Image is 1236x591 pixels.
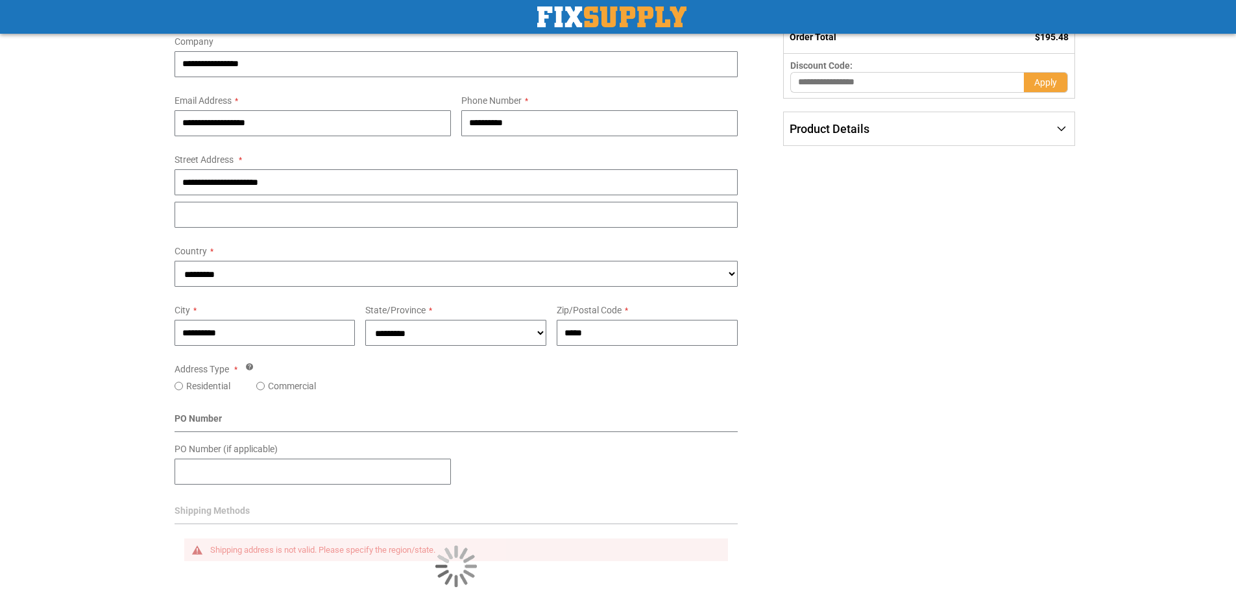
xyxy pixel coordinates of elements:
span: Address Type [175,364,229,374]
a: store logo [537,6,686,27]
strong: Order Total [790,32,836,42]
span: PO Number (if applicable) [175,444,278,454]
img: Fix Industrial Supply [537,6,686,27]
label: Commercial [268,380,316,392]
img: Loading... [435,546,477,587]
span: Country [175,246,207,256]
span: Product Details [790,122,869,136]
span: State/Province [365,305,426,315]
span: Street Address [175,154,234,165]
div: PO Number [175,412,738,432]
button: Apply [1024,72,1068,93]
span: Phone Number [461,95,522,106]
span: Zip/Postal Code [557,305,622,315]
span: City [175,305,190,315]
span: Discount Code: [790,60,853,71]
span: Company [175,36,213,47]
label: Residential [186,380,230,392]
span: $195.48 [1035,32,1069,42]
span: Apply [1034,77,1057,88]
span: Email Address [175,95,232,106]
